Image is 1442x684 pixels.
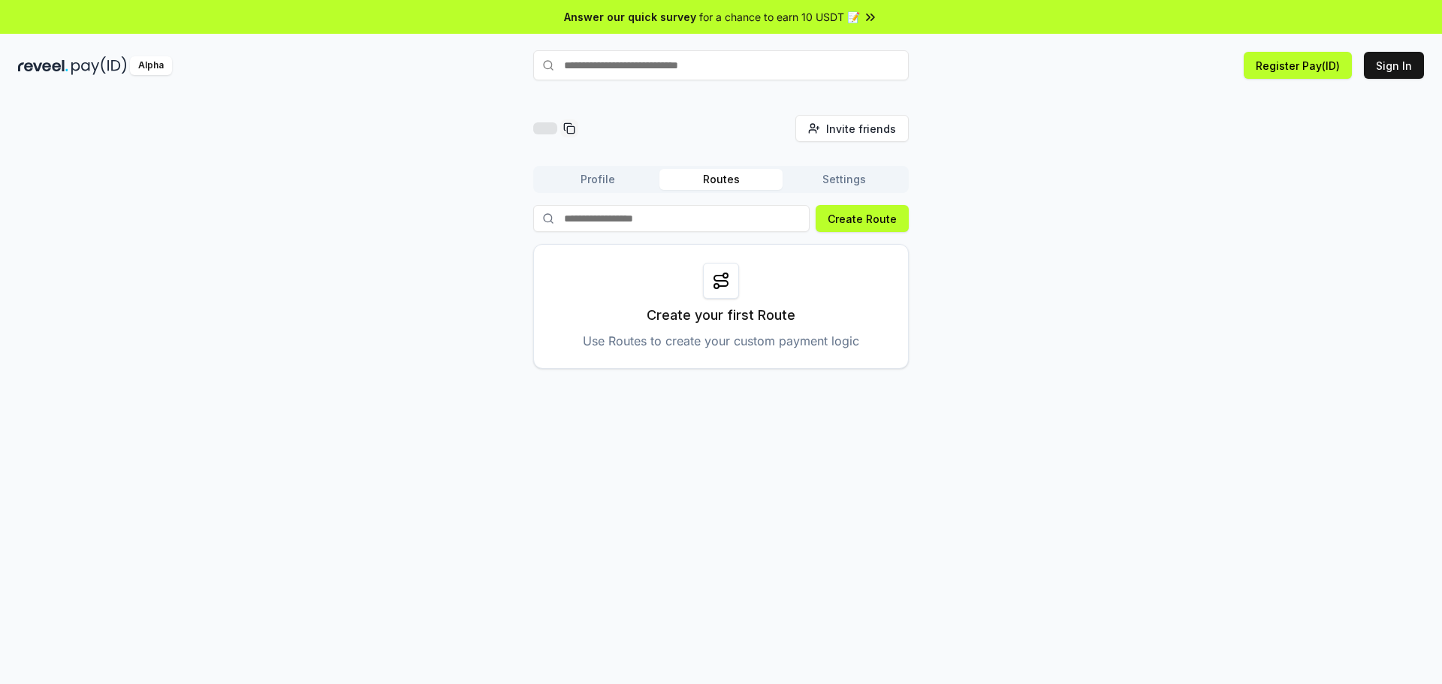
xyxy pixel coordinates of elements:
button: Sign In [1364,52,1424,79]
img: reveel_dark [18,56,68,75]
p: Create your first Route [647,305,795,326]
span: Invite friends [826,121,896,137]
span: Answer our quick survey [564,9,696,25]
button: Profile [536,169,659,190]
button: Register Pay(ID) [1244,52,1352,79]
button: Settings [783,169,906,190]
button: Invite friends [795,115,909,142]
img: pay_id [71,56,127,75]
button: Routes [659,169,783,190]
button: Create Route [816,205,909,232]
span: for a chance to earn 10 USDT 📝 [699,9,860,25]
div: Alpha [130,56,172,75]
p: Use Routes to create your custom payment logic [583,332,859,350]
